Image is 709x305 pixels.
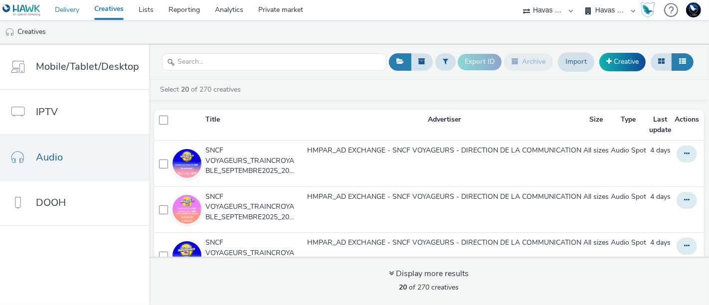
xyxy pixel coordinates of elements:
a: Audio Spot [611,146,646,155]
span: 4 days [650,192,671,201]
a: Select of 270 creatives [159,85,245,94]
a: Audio Spot [611,238,646,248]
a: HMPAR_AD EXCHANGE - SNCF VOYAGEURS - DIRECTION DE LA COMMUNICATION [307,192,581,202]
img: 2ca6669a-cb4e-4fc7-a2b2-57fa4aa4dbd4.jpg [173,149,201,178]
a: All sizes [583,146,609,155]
input: Search... [162,53,386,71]
img: audio [5,27,15,37]
th: Last update [647,110,674,140]
span: 4 days [650,238,671,247]
th: Size [582,110,610,140]
a: SNCF VOYAGEURS_TRAINCROYABLE_SEPTEMBRE2025_20s_ALL_OUIGO [205,238,305,273]
span: SNCF VOYAGEURS_TRAINCROYABLE_SEPTEMBRE2025_20s_ALL_OUIGO [205,238,301,268]
strong: 20 [181,85,189,94]
div: Display more results [389,268,469,280]
a: All sizes [583,238,609,248]
a: HMPAR_AD EXCHANGE - SNCF VOYAGEURS - DIRECTION DE LA COMMUNICATION [307,146,581,155]
span: SNCF VOYAGEURS_TRAINCROYABLE_SEPTEMBRE2025_20s_ALL_INTERCITE [205,192,301,222]
span: Mobile/Tablet/Desktop [36,59,139,74]
span: 4 days [650,146,671,155]
a: Import [558,52,594,71]
img: undefined Logo [2,4,41,16]
a: All sizes [583,192,609,202]
a: Hawk Academy [640,2,659,18]
th: Advertiser [306,110,582,140]
span: Audio [36,150,63,164]
img: 1719230b-f690-4b87-9a91-79c27c5b218f.jpg [173,241,201,270]
button: Grid [651,53,672,70]
a: Audio Spot [611,192,646,202]
a: SNCF VOYAGEURS_TRAINCROYABLE_SEPTEMBRE2025_20s_ALL_INTERCITE [205,192,305,227]
button: Table [672,53,694,70]
button: Archive [504,53,553,70]
th: Actions [674,110,704,140]
img: cf43a75d-df40-4731-b144-3b8faff1e9c9.jpg [173,195,201,224]
th: Title [204,110,306,140]
img: Support Hawk [686,2,701,17]
span: of 270 creatives [399,283,459,292]
span: SNCF VOYAGEURS_TRAINCROYABLE_SEPTEMBRE2025_20s_ALL_DEDI [205,146,301,176]
span: IPTV [36,105,58,119]
a: 1 September 2025, 15:38 [650,146,671,155]
a: SNCF VOYAGEURS_TRAINCROYABLE_SEPTEMBRE2025_20s_ALL_DEDI [205,146,305,181]
span: DOOH [36,195,66,210]
button: Export ID [458,54,502,70]
a: 1 September 2025, 15:45 [650,238,671,248]
img: Hawk Academy [640,2,655,18]
a: Creative [599,53,646,71]
a: 1 September 2025, 15:37 [650,192,671,202]
a: HMPAR_AD EXCHANGE - SNCF VOYAGEURS - DIRECTION DE LA COMMUNICATION [307,238,581,248]
th: Type [610,110,647,140]
strong: 20 [399,283,407,292]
